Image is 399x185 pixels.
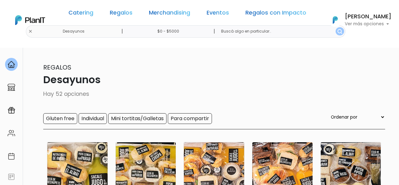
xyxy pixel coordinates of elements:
[328,13,342,27] img: PlanIt Logo
[216,25,345,38] input: Buscá algo en particular..
[325,12,391,28] button: PlanIt Logo [PERSON_NAME] Ver más opciones
[337,29,342,34] img: search_button-432b6d5273f82d61273b3651a40e1bd1b912527efae98b1b7a1b2c0702e16a8d.svg
[345,22,391,26] p: Ver más opciones
[121,28,123,35] p: |
[245,10,306,18] a: Regalos con Impacto
[8,107,15,114] img: campaigns-02234683943229c281be62815700db0a1741e53638e28bf9629b52c665b00959.svg
[149,10,190,18] a: Merchandising
[8,61,15,68] img: home-e721727adea9d79c4d83392d1f703f7f8bce08238fde08b1acbfd93340b81755.svg
[8,83,15,91] img: marketplace-4ceaa7011d94191e9ded77b95e3339b90024bf715f7c57f8cf31f2d8c509eaba.svg
[68,10,93,18] a: Catering
[28,29,32,34] img: close-6986928ebcb1d6c9903e3b54e860dbc4d054630f23adef3a32610726dff6a82b.svg
[43,113,77,124] input: Gluten free
[79,113,107,124] input: Individual
[207,10,229,18] a: Eventos
[345,14,391,20] h6: [PERSON_NAME]
[108,113,167,124] input: Mini tortitas/Galletas
[110,10,132,18] a: Regalos
[8,129,15,137] img: people-662611757002400ad9ed0e3c099ab2801c6687ba6c219adb57efc949bc21e19d.svg
[14,72,385,87] p: Desayunos
[168,113,212,124] input: Para compartir
[14,90,385,98] p: Hay 52 opciones
[14,63,385,72] p: Regalos
[8,173,15,181] img: feedback-78b5a0c8f98aac82b08bfc38622c3050aee476f2c9584af64705fc4e61158814.svg
[15,15,45,25] img: PlanIt Logo
[214,28,215,35] p: |
[8,152,15,160] img: calendar-87d922413cdce8b2cf7b7f5f62616a5cf9e4887200fb71536465627b3292af00.svg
